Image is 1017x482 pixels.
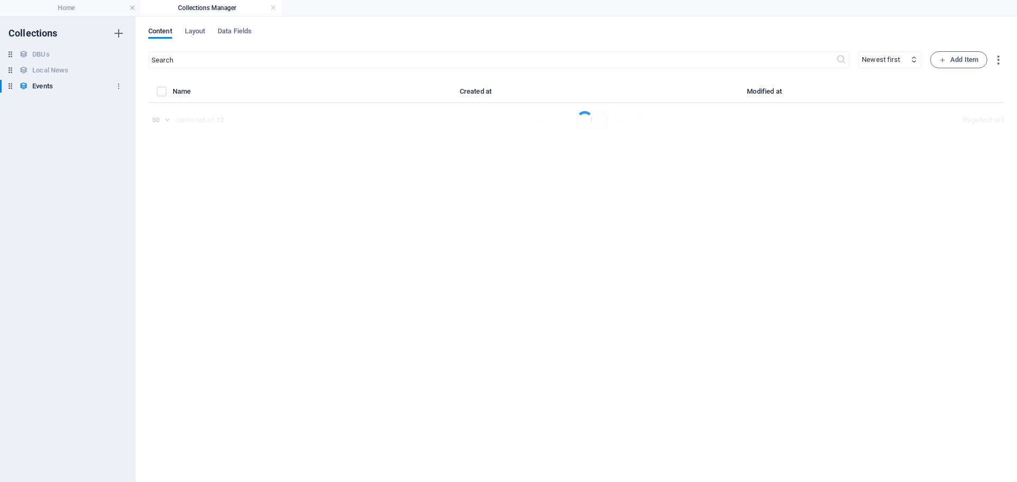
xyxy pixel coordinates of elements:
[32,64,68,77] h6: Local News
[32,48,49,61] h6: DBUs
[173,85,337,103] th: Name
[141,2,282,14] h4: Collections Manager
[148,85,1004,103] table: items list
[337,85,619,103] th: Created at
[112,27,125,40] i: Create new collection
[218,25,252,40] span: Data Fields
[930,51,987,68] button: Add Item
[8,27,58,40] h6: Collections
[619,85,915,103] th: Modified at
[939,53,978,66] span: Add Item
[32,80,53,93] h6: Events
[148,25,172,40] span: Content
[185,25,206,40] span: Layout
[148,51,836,68] input: Search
